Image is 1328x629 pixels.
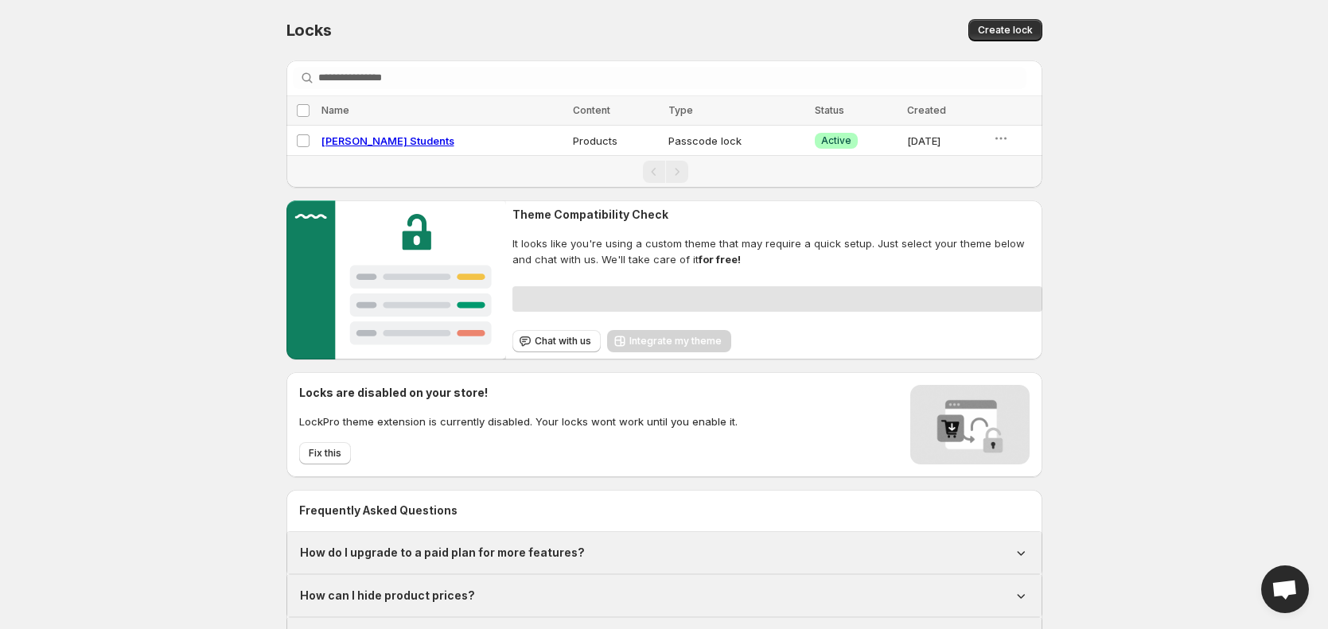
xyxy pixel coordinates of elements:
[821,134,851,147] span: Active
[902,126,988,156] td: [DATE]
[299,503,1030,518] h2: Frequently Asked Questions
[668,104,693,116] span: Type
[815,104,844,116] span: Status
[300,545,585,561] h1: How do I upgrade to a paid plan for more features?
[1261,565,1309,613] div: Open chat
[286,200,507,359] img: Customer support
[321,104,349,116] span: Name
[300,588,475,604] h1: How can I hide product prices?
[978,24,1033,37] span: Create lock
[299,385,738,401] h2: Locks are disabled on your store!
[907,104,946,116] span: Created
[568,126,664,156] td: Products
[535,335,591,348] span: Chat with us
[512,330,601,352] button: Chat with us
[299,442,351,464] button: Fix this
[512,207,1042,223] h2: Theme Compatibility Check
[309,447,341,460] span: Fix this
[286,21,332,40] span: Locks
[910,385,1030,464] img: Locks disabled
[664,126,810,156] td: Passcode lock
[286,155,1042,188] nav: Pagination
[699,253,741,266] strong: for free!
[968,19,1042,41] button: Create lock
[299,414,738,429] p: LockPro theme extension is currently disabled. Your locks wont work until you enable it.
[321,134,454,147] a: [PERSON_NAME] Students
[512,235,1042,267] span: It looks like you're using a custom theme that may require a quick setup. Just select your theme ...
[573,104,610,116] span: Content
